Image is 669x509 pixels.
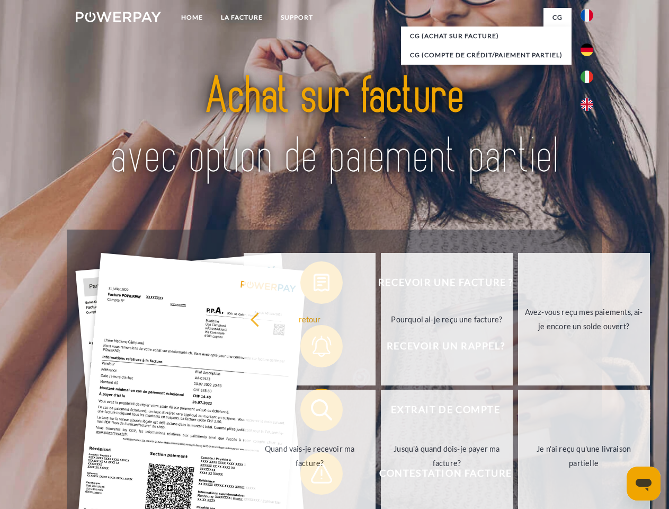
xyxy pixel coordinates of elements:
[212,8,272,27] a: LA FACTURE
[581,9,593,22] img: fr
[101,51,568,203] img: title-powerpay_fr.svg
[581,98,593,111] img: en
[581,43,593,56] img: de
[518,253,650,385] a: Avez-vous reçu mes paiements, ai-je encore un solde ouvert?
[524,305,644,334] div: Avez-vous reçu mes paiements, ai-je encore un solde ouvert?
[524,442,644,470] div: Je n'ai reçu qu'une livraison partielle
[581,71,593,83] img: it
[272,8,322,27] a: Support
[250,442,369,470] div: Quand vais-je recevoir ma facture?
[250,312,369,326] div: retour
[401,46,572,65] a: CG (Compte de crédit/paiement partiel)
[627,467,661,501] iframe: Bouton de lancement de la fenêtre de messagerie
[76,12,161,22] img: logo-powerpay-white.svg
[387,442,506,470] div: Jusqu'à quand dois-je payer ma facture?
[401,27,572,46] a: CG (achat sur facture)
[172,8,212,27] a: Home
[387,312,506,326] div: Pourquoi ai-je reçu une facture?
[543,8,572,27] a: CG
